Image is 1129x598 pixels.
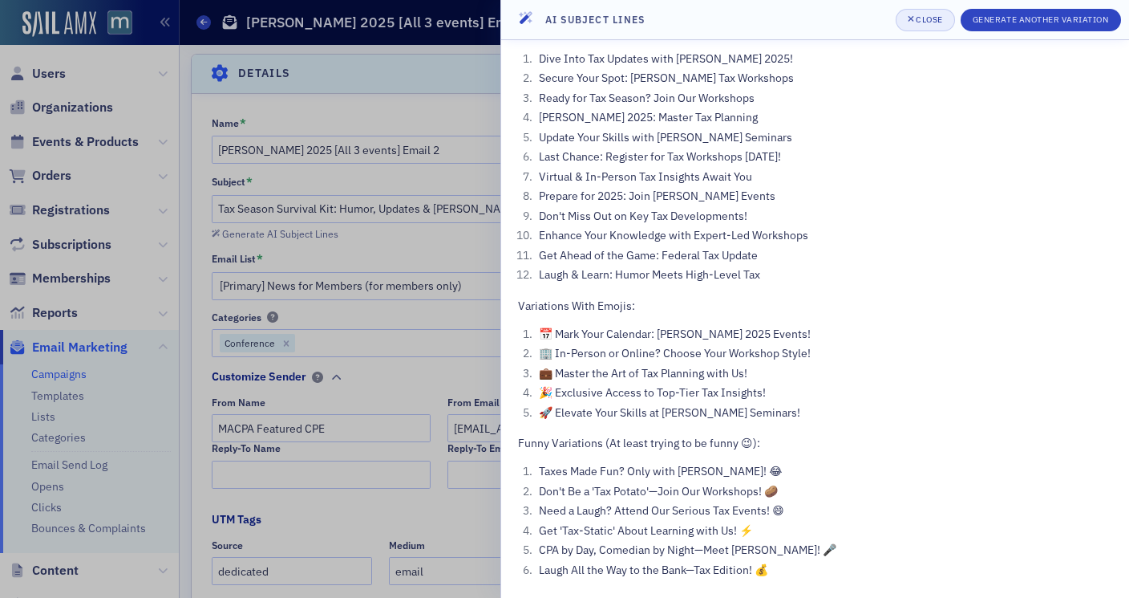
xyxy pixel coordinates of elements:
li: 💼 Master the Art of Tax Planning with Us! [535,365,1112,382]
li: Enhance Your Knowledge with Expert-Led Workshops [535,227,1112,244]
li: Update Your Skills with [PERSON_NAME] Seminars [535,129,1112,146]
li: Ready for Tax Season? Join Our Workshops [535,90,1112,107]
li: Get Ahead of the Game: Federal Tax Update [535,247,1112,264]
div: Close [916,15,943,24]
li: [PERSON_NAME] 2025: Master Tax Planning [535,109,1112,126]
p: Funny Variations (At least trying to be funny 😉): [518,435,1112,452]
li: Prepare for 2025: Join [PERSON_NAME] Events [535,188,1112,205]
li: Virtual & In-Person Tax Insights Await You [535,169,1112,185]
li: Get 'Tax-Static' About Learning with Us! ⚡️ [535,523,1112,539]
h4: AI Subject Lines [545,12,645,26]
button: Close [896,9,955,31]
li: Laugh & Learn: Humor Meets High-Level Tax [535,266,1112,283]
li: CPA by Day, Comedian by Night—Meet [PERSON_NAME]! 🎤 [535,542,1112,559]
li: 🚀 Elevate Your Skills at [PERSON_NAME] Seminars! [535,405,1112,421]
p: Variations With Emojis: [518,298,1112,315]
li: Laugh All the Way to the Bank—Tax Edition! 💰 [535,562,1112,579]
li: 🎉 Exclusive Access to Top-Tier Tax Insights! [535,384,1112,401]
li: Dive Into Tax Updates with [PERSON_NAME] 2025! [535,51,1112,67]
li: Taxes Made Fun? Only with [PERSON_NAME]! 😂 [535,463,1112,480]
li: Don't Miss Out on Key Tax Developments! [535,208,1112,225]
button: Generate Another Variation [961,9,1121,31]
li: 📅 Mark Your Calendar: [PERSON_NAME] 2025 Events! [535,326,1112,343]
li: 🏢 In-Person or Online? Choose Your Workshop Style! [535,345,1112,362]
li: Don't Be a 'Tax Potato'—Join Our Workshops! 🥔 [535,483,1112,500]
li: Last Chance: Register for Tax Workshops [DATE]! [535,148,1112,165]
li: Secure Your Spot: [PERSON_NAME] Tax Workshops [535,70,1112,87]
li: Need a Laugh? Attend Our Serious Tax Events! 😄 [535,502,1112,519]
